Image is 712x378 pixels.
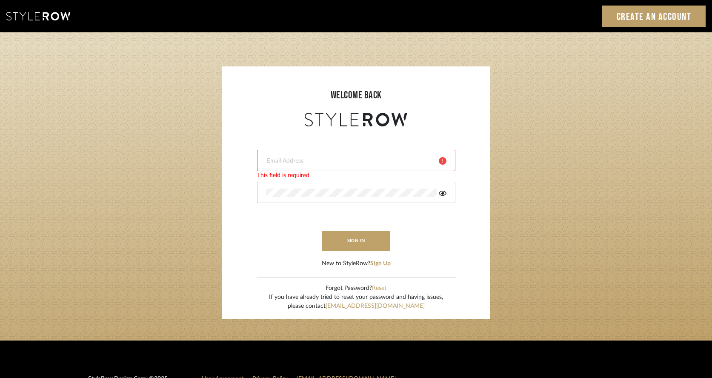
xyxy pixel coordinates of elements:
[370,259,391,268] button: Sign Up
[322,231,390,251] button: sign in
[269,284,443,293] div: Forgot Password?
[257,171,455,180] div: This field is required
[266,157,432,165] input: Email Address
[322,259,391,268] div: New to StyleRow?
[231,88,482,103] div: welcome back
[372,284,386,293] button: Reset
[269,293,443,311] div: If you have already tried to reset your password and having issues, please contact
[602,6,706,27] a: Create an Account
[326,303,425,309] a: [EMAIL_ADDRESS][DOMAIN_NAME]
